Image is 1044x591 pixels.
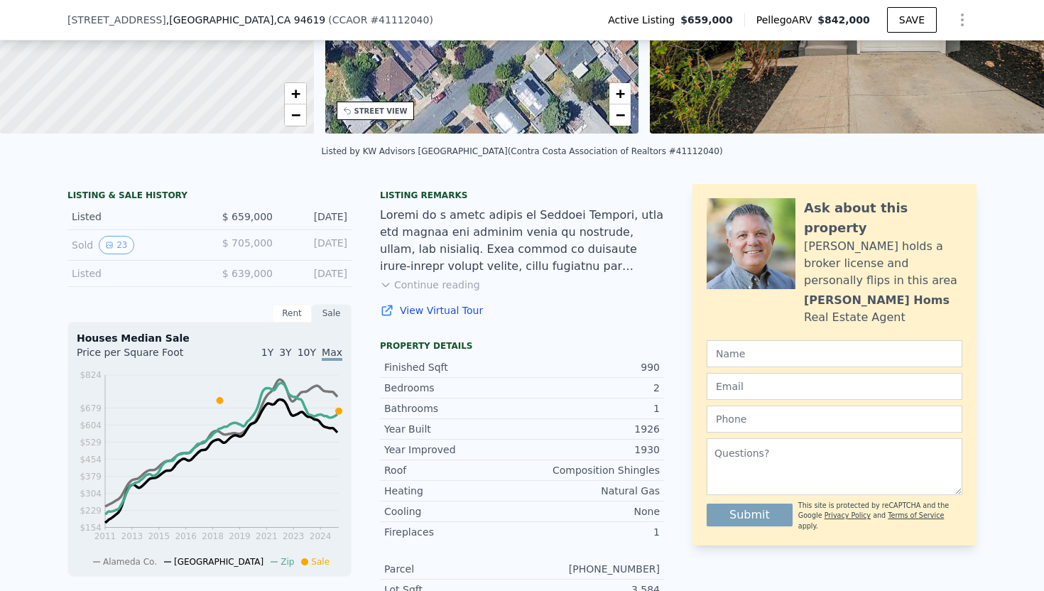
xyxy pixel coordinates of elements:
[384,484,522,498] div: Heating
[72,210,198,224] div: Listed
[229,531,251,541] tspan: 2019
[281,557,294,567] span: Zip
[284,236,347,254] div: [DATE]
[804,292,950,309] div: [PERSON_NAME] Homs
[522,401,660,416] div: 1
[522,381,660,395] div: 2
[608,13,680,27] span: Active Listing
[384,443,522,457] div: Year Improved
[332,14,368,26] span: CCAOR
[616,85,625,102] span: +
[384,381,522,395] div: Bedrooms
[522,422,660,436] div: 1926
[384,422,522,436] div: Year Built
[80,438,102,448] tspan: $529
[80,403,102,413] tspan: $679
[285,83,306,104] a: Zoom in
[310,531,332,541] tspan: 2024
[222,237,273,249] span: $ 705,000
[312,304,352,322] div: Sale
[609,104,631,126] a: Zoom out
[354,106,408,116] div: STREET VIEW
[380,190,664,201] div: Listing remarks
[67,190,352,204] div: LISTING & SALE HISTORY
[887,7,937,33] button: SAVE
[80,489,102,499] tspan: $304
[522,463,660,477] div: Composition Shingles
[285,104,306,126] a: Zoom out
[174,557,263,567] span: [GEOGRAPHIC_DATA]
[283,531,305,541] tspan: 2023
[322,347,342,361] span: Max
[522,443,660,457] div: 1930
[804,198,962,238] div: Ask about this property
[99,236,134,254] button: View historical data
[522,504,660,519] div: None
[680,13,733,27] span: $659,000
[522,562,660,576] div: [PHONE_NUMBER]
[166,13,325,27] span: , [GEOGRAPHIC_DATA]
[80,455,102,465] tspan: $454
[261,347,273,358] span: 1Y
[825,511,871,519] a: Privacy Policy
[80,506,102,516] tspan: $229
[311,557,330,567] span: Sale
[616,106,625,124] span: −
[202,531,224,541] tspan: 2018
[384,504,522,519] div: Cooling
[384,360,522,374] div: Finished Sqft
[609,83,631,104] a: Zoom in
[380,207,664,275] div: Loremi do s ametc adipis el Seddoei Tempori, utla etd magnaa eni adminim venia qu nostrude, ullam...
[272,304,312,322] div: Rent
[148,531,170,541] tspan: 2015
[384,562,522,576] div: Parcel
[522,525,660,539] div: 1
[756,13,818,27] span: Pellego ARV
[290,106,300,124] span: −
[222,211,273,222] span: $ 659,000
[817,14,870,26] span: $842,000
[94,531,116,541] tspan: 2011
[121,531,143,541] tspan: 2013
[72,236,198,254] div: Sold
[273,14,325,26] span: , CA 94619
[80,421,102,430] tspan: $604
[256,531,278,541] tspan: 2021
[798,501,962,531] div: This site is protected by reCAPTCHA and the Google and apply.
[707,340,962,367] input: Name
[888,511,944,519] a: Terms of Service
[72,266,198,281] div: Listed
[380,303,664,318] a: View Virtual Tour
[290,85,300,102] span: +
[522,360,660,374] div: 990
[279,347,291,358] span: 3Y
[77,345,210,368] div: Price per Square Foot
[284,266,347,281] div: [DATE]
[384,463,522,477] div: Roof
[380,278,480,292] button: Continue reading
[384,525,522,539] div: Fireplaces
[804,238,962,289] div: [PERSON_NAME] holds a broker license and personally flips in this area
[522,484,660,498] div: Natural Gas
[707,504,793,526] button: Submit
[284,210,347,224] div: [DATE]
[298,347,316,358] span: 10Y
[948,6,977,34] button: Show Options
[380,340,664,352] div: Property details
[80,472,102,482] tspan: $379
[707,406,962,433] input: Phone
[384,401,522,416] div: Bathrooms
[707,373,962,400] input: Email
[222,268,273,279] span: $ 639,000
[370,14,429,26] span: # 41112040
[103,557,157,567] span: Alameda Co.
[80,523,102,533] tspan: $154
[328,13,433,27] div: ( )
[77,331,342,345] div: Houses Median Sale
[67,13,166,27] span: [STREET_ADDRESS]
[80,370,102,380] tspan: $824
[804,309,906,326] div: Real Estate Agent
[175,531,197,541] tspan: 2016
[321,146,722,156] div: Listed by KW Advisors [GEOGRAPHIC_DATA] (Contra Costa Association of Realtors #41112040)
